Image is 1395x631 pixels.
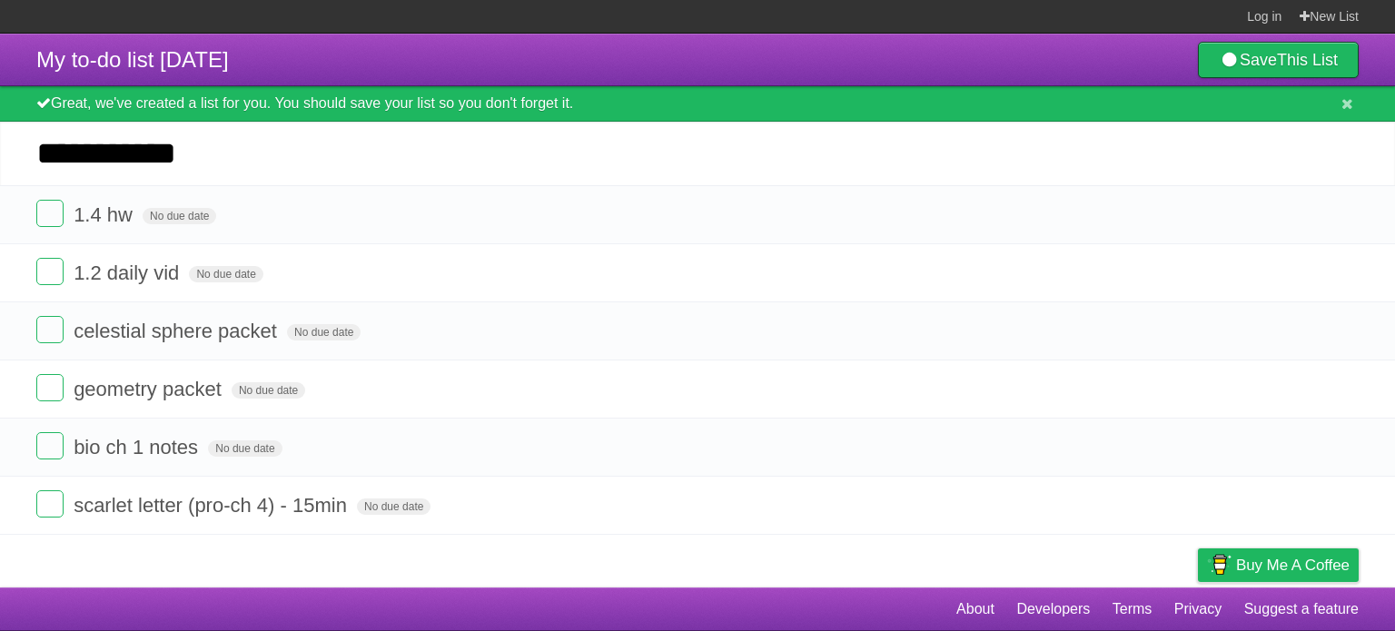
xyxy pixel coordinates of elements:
span: No due date [357,498,430,515]
b: This List [1277,51,1338,69]
span: No due date [208,440,282,457]
a: About [956,592,994,626]
a: Buy me a coffee [1198,548,1359,582]
label: Done [36,432,64,459]
label: Done [36,258,64,285]
span: 1.2 daily vid [74,261,183,284]
a: Terms [1113,592,1153,626]
span: No due date [232,382,305,399]
span: 1.4 hw [74,203,137,226]
span: bio ch 1 notes [74,436,203,458]
a: Suggest a feature [1244,592,1359,626]
span: My to-do list [DATE] [36,47,229,72]
span: No due date [189,266,262,282]
label: Done [36,200,64,227]
label: Done [36,490,64,518]
a: Developers [1016,592,1090,626]
label: Done [36,374,64,401]
span: No due date [143,208,216,224]
span: Buy me a coffee [1236,549,1350,581]
label: Done [36,316,64,343]
span: No due date [287,324,361,340]
a: SaveThis List [1198,42,1359,78]
a: Privacy [1174,592,1222,626]
span: geometry packet [74,378,226,400]
span: celestial sphere packet [74,320,282,342]
img: Buy me a coffee [1207,549,1232,580]
span: scarlet letter (pro-ch 4) - 15min [74,494,351,517]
